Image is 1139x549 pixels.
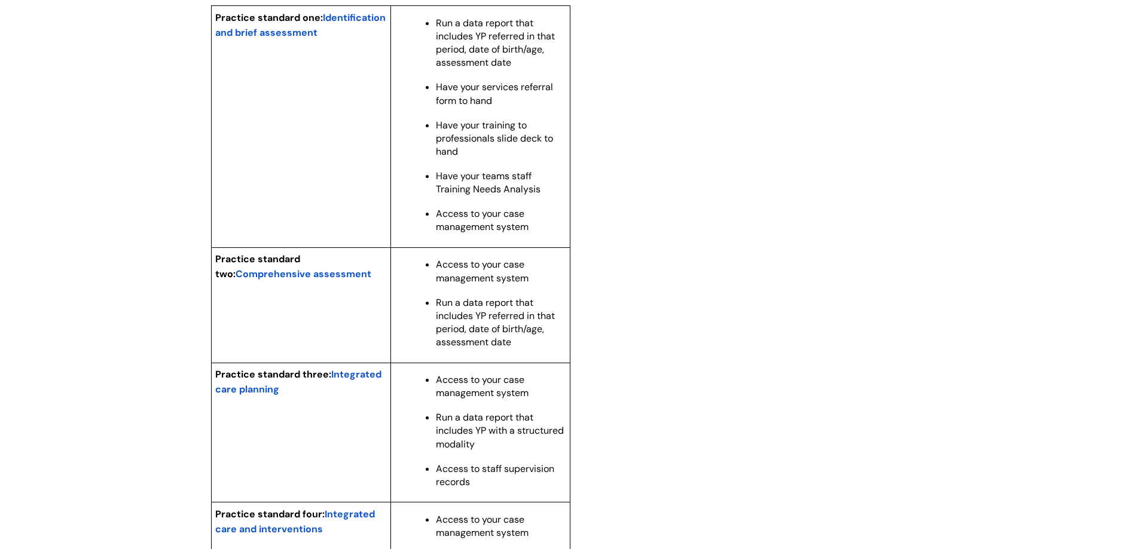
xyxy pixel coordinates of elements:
span: Access to your case management system [436,258,529,284]
span: Run a data report that includes YP with a structured modality [436,411,564,450]
span: Practice standard one: [215,11,323,24]
a: Comprehensive assessment [236,266,371,281]
span: Access to staff supervision records [436,462,554,488]
span: Access to your case management system [436,373,529,399]
a: Integrated care planning [215,367,381,396]
span: Access to your case management system [436,207,529,233]
span: Run a data report that includes YP referred in that period, date of birth/age, assessment date [436,17,555,69]
span: Have your services referral form to hand [436,81,553,106]
a: Identification and brief assessment [215,10,386,39]
span: Access to your case management system [436,513,529,539]
span: Have your teams staff Training Needs Analysis [436,170,541,195]
span: Have your training to professionals slide deck to hand [436,119,553,158]
span: Practice standard two: [215,253,300,280]
span: Practice standard three: [215,368,331,381]
span: Practice standard four: [215,508,325,520]
span: Identification and brief assessment [215,11,386,39]
span: Run a data report that includes YP referred in that period, date of birth/age, assessment date [436,296,555,348]
span: Comprehensive assessment [236,268,371,280]
span: Integrated care and interventions [215,508,375,535]
a: Integrated care and interventions [215,507,375,536]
